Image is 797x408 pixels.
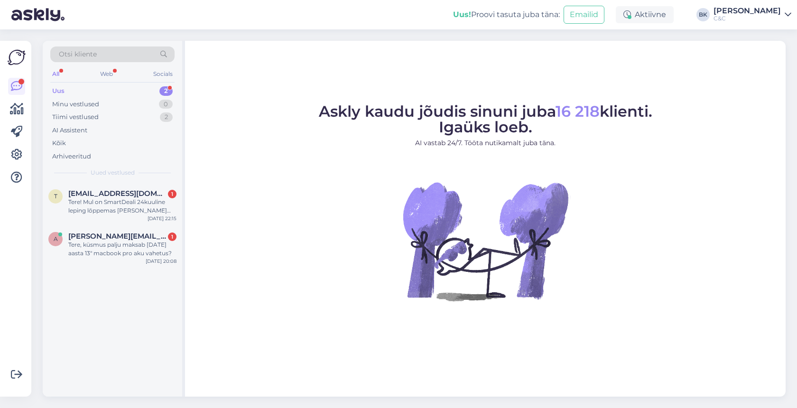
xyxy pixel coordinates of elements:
div: Tere, küsmus palju maksab [DATE] aasta 13" macbook pro aku vahetus? [68,241,176,258]
div: Uus [52,86,65,96]
div: BK [696,8,710,21]
div: 1 [168,190,176,198]
div: Proovi tasuta juba täna: [453,9,560,20]
div: Minu vestlused [52,100,99,109]
div: Kõik [52,139,66,148]
div: All [50,68,61,80]
div: 2 [159,86,173,96]
b: Uus! [453,10,471,19]
span: Askly kaudu jõudis sinuni juba klienti. Igaüks loeb. [319,102,652,136]
div: [PERSON_NAME] [714,7,781,15]
span: 16 218 [556,102,600,121]
div: Web [98,68,115,80]
div: AI Assistent [52,126,87,135]
div: Arhiveeritud [52,152,91,161]
div: Socials [151,68,175,80]
p: AI vastab 24/7. Tööta nutikamalt juba täna. [319,138,652,148]
div: 2 [160,112,173,122]
div: 1 [168,232,176,241]
span: triiinuo@gmail.com [68,189,167,198]
a: [PERSON_NAME]C&C [714,7,791,22]
div: Tiimi vestlused [52,112,99,122]
div: Aktiivne [616,6,674,23]
span: t [54,193,57,200]
span: Uued vestlused [91,168,135,177]
img: Askly Logo [8,48,26,66]
div: C&C [714,15,781,22]
div: [DATE] 22:15 [148,215,176,222]
div: Tere! Mul on SmartDeali 24kuuline leping lõppemas [PERSON_NAME] oma e-postile ootama seadme uuend... [68,198,176,215]
div: [DATE] 20:08 [146,258,176,265]
span: Otsi kliente [59,49,97,59]
div: 0 [159,100,173,109]
img: No Chat active [400,156,571,326]
button: Emailid [564,6,604,24]
span: a [54,235,58,242]
span: andrus@box.ee [68,232,167,241]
